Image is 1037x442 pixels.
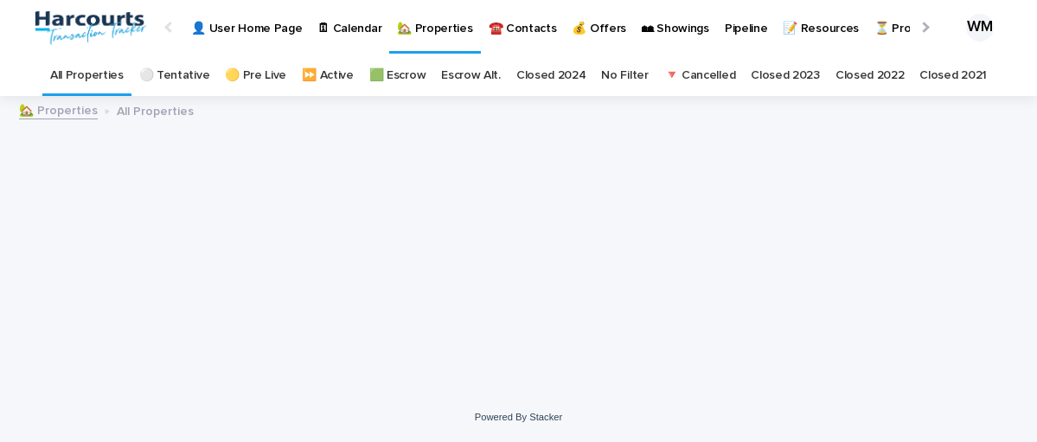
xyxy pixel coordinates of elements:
a: Closed 2024 [516,55,586,96]
a: 🟡 Pre Live [225,55,286,96]
a: ⏩ Active [302,55,354,96]
a: 🔻 Cancelled [664,55,736,96]
a: ⚪️ Tentative [139,55,210,96]
a: Closed 2022 [835,55,905,96]
img: aRr5UT5PQeWb03tlxx4P [35,10,147,45]
div: WM [966,14,994,42]
a: Powered By Stacker [475,412,562,422]
a: Closed 2023 [751,55,820,96]
a: Escrow Alt. [441,55,501,96]
a: No Filter [601,55,648,96]
p: All Properties [117,100,194,119]
a: Closed 2021 [919,55,987,96]
a: 🏡 Properties [19,99,98,119]
a: 🟩 Escrow [369,55,426,96]
a: All Properties [50,55,124,96]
